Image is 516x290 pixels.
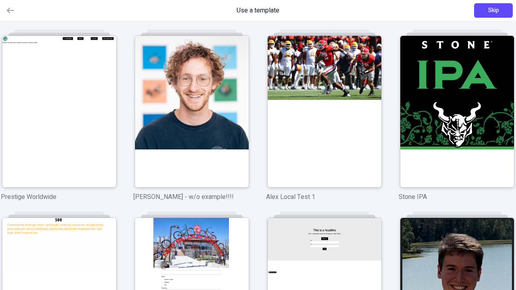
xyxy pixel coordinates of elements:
button: Skip [474,3,513,18]
span: Use a template [237,6,279,15]
span: Skip [488,6,499,15]
p: Prestige Worldwide [1,192,117,202]
p: Alex Local Test 1 [266,192,383,202]
p: [PERSON_NAME] - w/o example!!!! [133,192,250,202]
p: Stone IPA [399,192,515,202]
